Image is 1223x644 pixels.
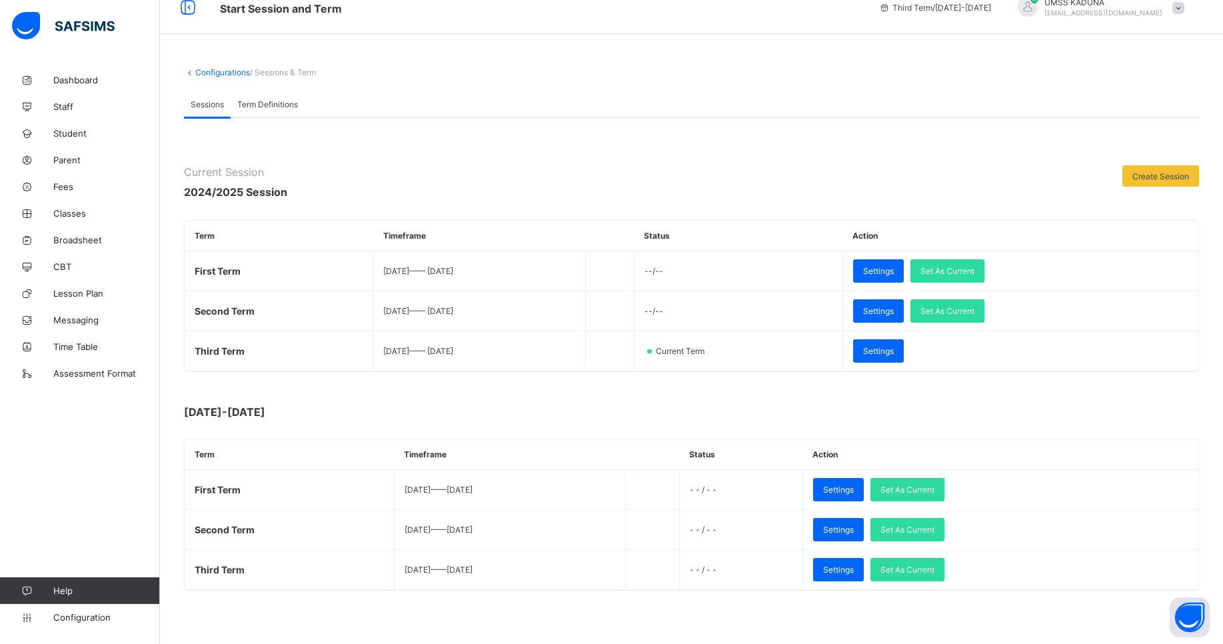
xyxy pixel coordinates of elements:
[220,2,342,15] span: Start Session and Term
[394,439,625,470] th: Timeframe
[1132,171,1189,181] span: Create Session
[880,565,934,575] span: Set As Current
[880,485,934,495] span: Set As Current
[823,525,854,535] span: Settings
[53,261,160,272] span: CBT
[195,524,255,535] span: Second Term
[405,565,473,575] span: [DATE] —— [DATE]
[654,346,712,356] span: Current Term
[184,405,451,419] span: [DATE]-[DATE]
[53,585,159,596] span: Help
[185,439,394,470] th: Term
[195,265,241,277] span: First Term
[1170,597,1210,637] button: Open asap
[690,525,716,535] span: - - / - -
[690,485,716,495] span: - - / - -
[679,439,802,470] th: Status
[634,291,842,331] td: --/--
[195,305,255,317] span: Second Term
[53,315,160,325] span: Messaging
[383,346,453,356] span: [DATE] —— [DATE]
[195,345,245,357] span: Third Term
[863,306,894,316] span: Settings
[53,368,160,379] span: Assessment Format
[250,67,316,77] span: / Sessions & Term
[237,99,298,109] span: Term Definitions
[920,306,974,316] span: Set As Current
[191,99,224,109] span: Sessions
[880,525,934,535] span: Set As Current
[53,612,159,623] span: Configuration
[634,221,842,251] th: Status
[53,155,160,165] span: Parent
[842,221,1198,251] th: Action
[690,565,716,575] span: - - / - -
[184,165,287,179] span: Current Session
[373,221,586,251] th: Timeframe
[53,235,160,245] span: Broadsheet
[879,3,991,13] span: session/term information
[185,221,373,251] th: Term
[1044,9,1162,17] span: [EMAIL_ADDRESS][DOMAIN_NAME]
[184,185,287,199] span: 2024/2025 Session
[53,288,160,299] span: Lesson Plan
[920,266,974,276] span: Set As Current
[405,525,473,535] span: [DATE] —— [DATE]
[53,75,160,85] span: Dashboard
[12,12,115,40] img: safsims
[802,439,1198,470] th: Action
[383,306,453,316] span: [DATE] —— [DATE]
[863,266,894,276] span: Settings
[53,181,160,192] span: Fees
[195,484,241,495] span: First Term
[823,485,854,495] span: Settings
[195,564,245,575] span: Third Term
[863,346,894,356] span: Settings
[405,485,473,495] span: [DATE] —— [DATE]
[53,128,160,139] span: Student
[383,266,453,276] span: [DATE] —— [DATE]
[53,101,160,112] span: Staff
[634,251,842,291] td: --/--
[53,208,160,219] span: Classes
[823,565,854,575] span: Settings
[195,67,250,77] a: Configurations
[53,341,160,352] span: Time Table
